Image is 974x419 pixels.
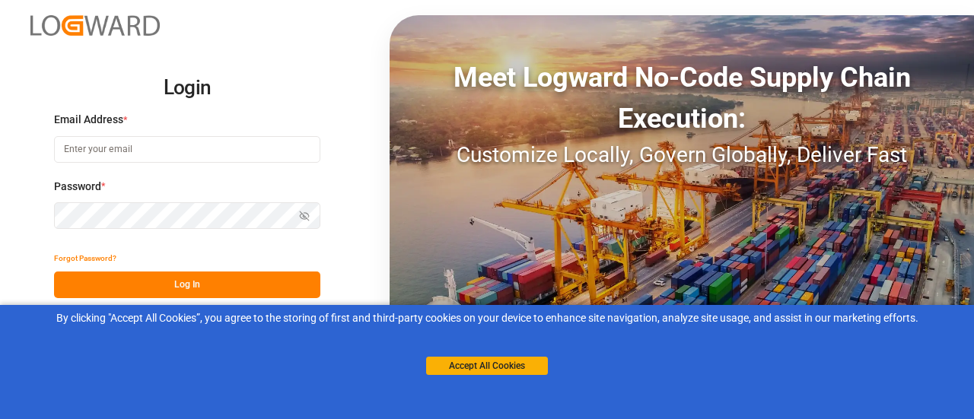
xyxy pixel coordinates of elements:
[390,139,974,171] div: Customize Locally, Govern Globally, Deliver Fast
[426,357,548,375] button: Accept All Cookies
[54,271,320,298] button: Log In
[54,245,116,271] button: Forgot Password?
[390,57,974,139] div: Meet Logward No-Code Supply Chain Execution:
[54,136,320,163] input: Enter your email
[54,179,101,195] span: Password
[54,64,320,113] h2: Login
[54,112,123,128] span: Email Address
[11,310,963,326] div: By clicking "Accept All Cookies”, you agree to the storing of first and third-party cookies on yo...
[30,15,160,36] img: Logward_new_orange.png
